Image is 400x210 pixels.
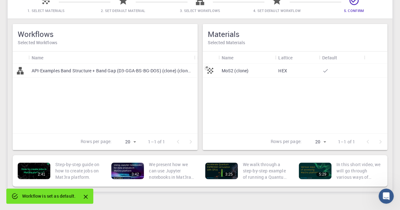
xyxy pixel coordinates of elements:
[222,51,234,64] div: Name
[180,8,220,13] span: 3. Select Workflows
[296,158,385,184] a: 5:29In this short video, we will go through various ways of accessing Mat3ra platform. There are ...
[32,68,191,74] p: API-Examples Band Structure + Band Gap (D3-GGA-BS-BG-DOS) (clone) (clone)
[304,137,328,147] div: 20
[13,51,28,64] div: Icon
[55,161,101,180] p: Step-by-step guide on how to create jobs on Mat3ra platform.
[81,192,91,202] button: Close
[278,51,292,64] div: Lattice
[18,39,193,46] h6: Selected Workflows
[378,189,394,204] iframe: Intercom live chat
[208,39,383,46] h6: Selected Materials
[322,51,337,64] div: Default
[129,172,141,177] div: 3:42
[233,52,243,63] button: Sort
[35,172,48,177] div: 2:41
[149,161,195,180] p: We present how we can use Jupyter notebooks in Mat3ra platform for data analysis.
[344,8,364,13] span: 5. Confirm
[271,138,302,146] p: Rows per page:
[28,51,194,64] div: Name
[101,8,145,13] span: 2. Set Default Material
[208,29,383,39] h5: Materials
[223,172,235,177] div: 3:25
[316,172,329,177] div: 5:29
[275,51,319,64] div: Lattice
[336,161,382,180] p: In this short video, we will go through various ways of accessing Mat3ra platform. There are thre...
[109,158,197,184] a: 3:42We present how we can use Jupyter notebooks in Mat3ra platform for data analysis.
[28,8,65,13] span: 1. Select Materials
[18,29,193,39] h5: Workflows
[253,8,301,13] span: 4. Set Default Workflow
[203,51,218,64] div: Icon
[337,52,347,63] button: Sort
[32,51,44,64] div: Name
[114,137,138,147] div: 20
[13,4,35,10] span: Support
[44,52,54,63] button: Sort
[243,161,289,180] p: We walk through a step-by-step example of running a Quantum ESPRESSO job on a GPU enabled node. W...
[15,158,104,184] a: 2:41Step-by-step guide on how to create jobs on Mat3ra platform.
[278,68,287,74] p: HEX
[22,190,76,202] div: Workflow is set as default.
[222,68,249,74] p: MoS2 (clone)
[218,51,275,64] div: Name
[319,51,364,64] div: Default
[203,158,291,184] a: 3:25We walk through a step-by-step example of running a Quantum ESPRESSO job on a GPU enabled nod...
[81,138,112,146] p: Rows per page:
[148,139,165,145] p: 1–1 of 1
[338,139,355,145] p: 1–1 of 1
[292,52,303,63] button: Sort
